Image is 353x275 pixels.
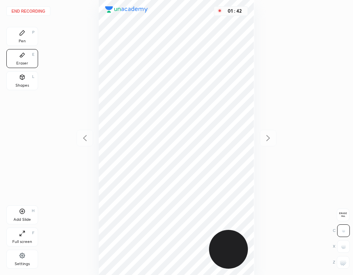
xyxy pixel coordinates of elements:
div: Eraser [16,61,28,65]
div: E [32,53,35,57]
div: Full screen [12,240,32,244]
div: H [32,209,35,213]
div: Z [333,256,349,269]
div: P [32,30,35,34]
div: Add Slide [13,218,31,222]
div: X [333,240,350,253]
span: Erase all [337,212,349,218]
img: logo.38c385cc.svg [105,6,148,13]
button: End recording [6,6,50,16]
div: Settings [15,262,30,266]
div: 01 : 42 [225,8,244,14]
div: L [32,75,35,79]
div: Pen [19,39,26,43]
div: C [333,224,350,237]
div: Shapes [15,83,29,87]
div: F [32,231,35,235]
